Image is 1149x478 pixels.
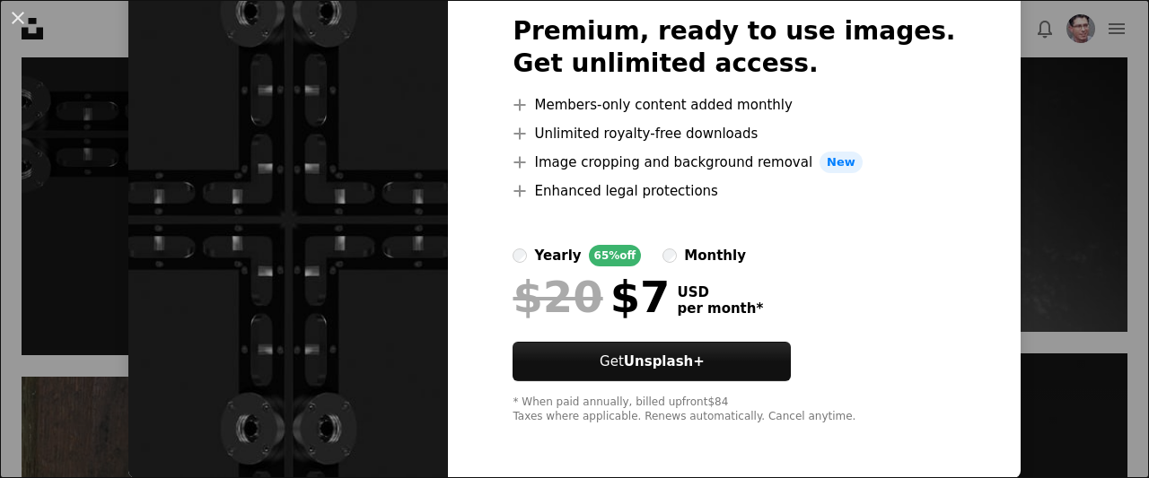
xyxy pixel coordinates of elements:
[677,300,763,317] span: per month *
[820,152,863,173] span: New
[513,94,955,116] li: Members-only content added monthly
[589,245,642,266] div: 65% off
[513,152,955,173] li: Image cropping and background removal
[513,342,791,381] a: GetUnsplash+
[513,123,955,144] li: Unlimited royalty-free downloads
[513,395,955,424] div: * When paid annually, billed upfront $84 Taxes where applicable. Renews automatically. Cancel any...
[677,284,763,300] span: USD
[513,274,670,320] div: $7
[513,274,602,320] span: $20
[513,180,955,202] li: Enhanced legal protections
[624,353,705,369] strong: Unsplash+
[534,245,581,266] div: yearly
[684,245,746,266] div: monthly
[662,248,677,263] input: monthly
[513,15,955,80] h2: Premium, ready to use images. Get unlimited access.
[513,248,527,263] input: yearly65%off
